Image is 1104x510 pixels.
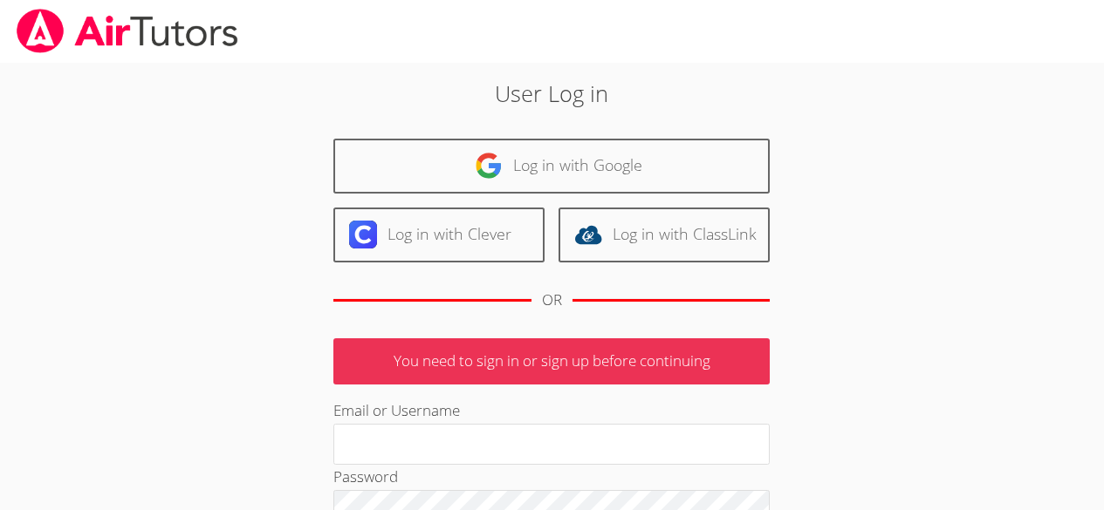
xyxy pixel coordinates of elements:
[333,139,770,194] a: Log in with Google
[254,77,850,110] h2: User Log in
[475,152,503,180] img: google-logo-50288ca7cdecda66e5e0955fdab243c47b7ad437acaf1139b6f446037453330a.svg
[542,288,562,313] div: OR
[333,338,770,384] p: You need to sign in or sign up before continuing
[574,221,602,248] img: classlink-logo-d6bb404cc1216ec64c9a2012d9dc4662098be43eaf13dc465df04b49fa7ab582.svg
[333,207,545,262] a: Log in with Clever
[559,207,770,262] a: Log in with ClassLink
[333,466,398,486] label: Password
[15,9,240,53] img: airtutors_banner-c4298cdbf04f3fff15de1276eac7730deb9818008684d7c2e4769d2f7ddbe033.png
[333,400,460,420] label: Email or Username
[349,221,377,248] img: clever-logo-6eab21bc6e7a338710f1a6ff85c0baf02591cd810cc4098c63d3a4b26e2feb20.svg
